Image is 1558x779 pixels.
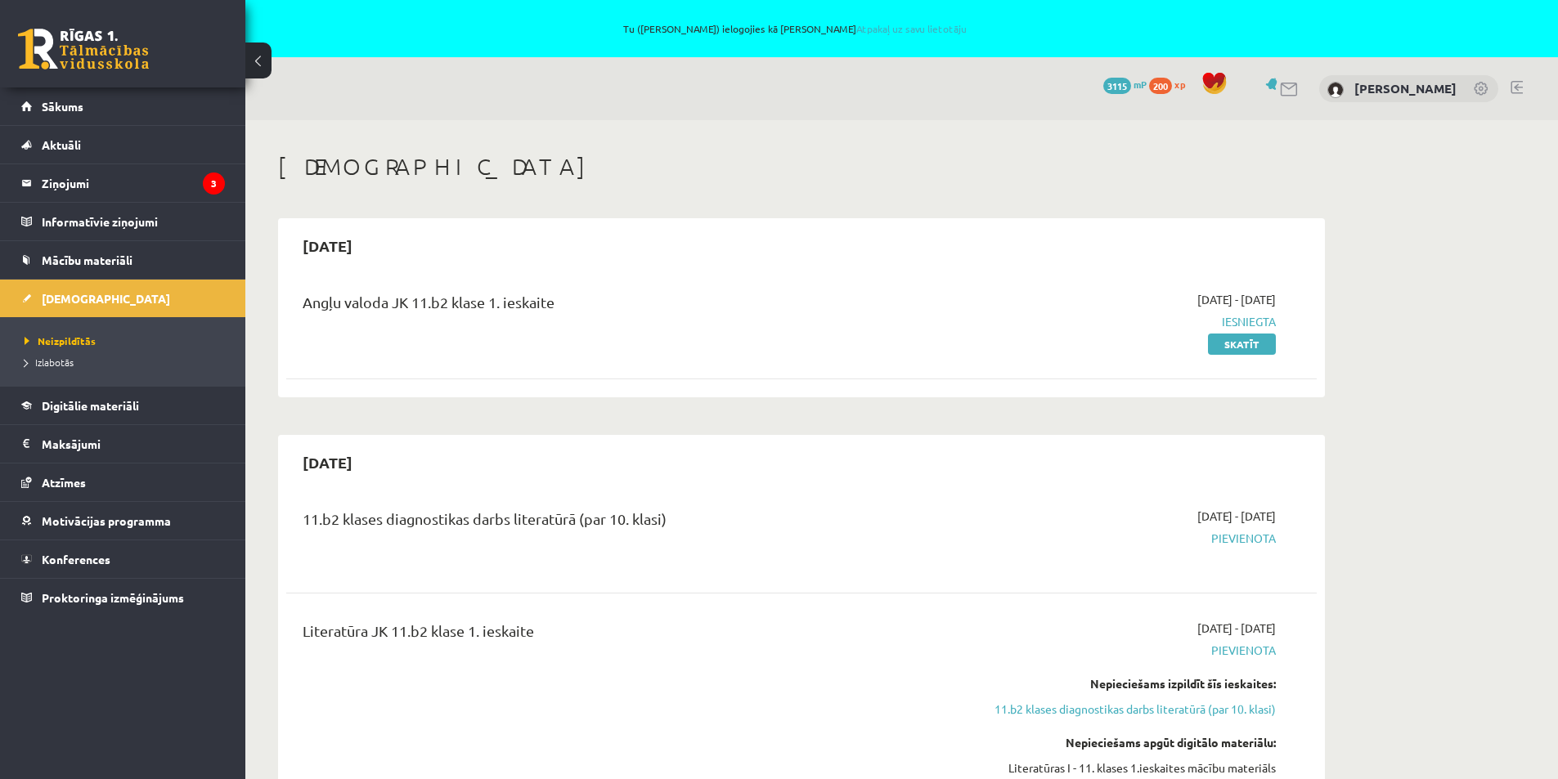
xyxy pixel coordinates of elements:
[42,425,225,463] legend: Maksājumi
[303,291,943,321] div: Angļu valoda JK 11.b2 klase 1. ieskaite
[25,355,229,369] a: Izlabotās
[21,540,225,578] a: Konferences
[42,398,139,413] span: Digitālie materiāli
[1103,78,1147,91] a: 3115 mP
[42,291,170,306] span: [DEMOGRAPHIC_DATA]
[21,164,225,202] a: Ziņojumi3
[968,675,1276,692] div: Nepieciešams izpildīt šīs ieskaites:
[1208,334,1276,355] a: Skatīt
[1134,78,1147,91] span: mP
[303,620,943,650] div: Literatūra JK 11.b2 klase 1. ieskaite
[42,475,86,490] span: Atzīmes
[1149,78,1172,94] span: 200
[42,513,171,528] span: Motivācijas programma
[21,87,225,125] a: Sākums
[42,590,184,605] span: Proktoringa izmēģinājums
[42,552,110,566] span: Konferences
[1197,291,1276,308] span: [DATE] - [DATE]
[1197,508,1276,525] span: [DATE] - [DATE]
[968,530,1276,547] span: Pievienota
[42,99,83,114] span: Sākums
[25,356,74,369] span: Izlabotās
[968,313,1276,330] span: Iesniegta
[968,642,1276,659] span: Pievienota
[21,425,225,463] a: Maksājumi
[968,701,1276,718] a: 11.b2 klases diagnostikas darbs literatūrā (par 10. klasi)
[21,241,225,279] a: Mācību materiāli
[42,253,132,267] span: Mācību materiāli
[1327,82,1344,98] img: Artūrs Masaļskis
[42,203,225,240] legend: Informatīvie ziņojumi
[21,579,225,616] a: Proktoringa izmēģinājums
[286,443,369,481] h2: [DATE]
[42,137,81,152] span: Aktuāli
[21,502,225,539] a: Motivācijas programma
[303,508,943,538] div: 11.b2 klases diagnostikas darbs literatūrā (par 10. klasi)
[856,22,967,35] a: Atpakaļ uz savu lietotāju
[203,172,225,195] i: 3
[1174,78,1185,91] span: xp
[21,387,225,424] a: Digitālie materiāli
[21,203,225,240] a: Informatīvie ziņojumi
[21,280,225,317] a: [DEMOGRAPHIC_DATA]
[18,29,149,69] a: Rīgas 1. Tālmācības vidusskola
[25,334,96,347] span: Neizpildītās
[21,126,225,163] a: Aktuāli
[1103,78,1131,94] span: 3115
[25,334,229,348] a: Neizpildītās
[1197,620,1276,637] span: [DATE] - [DATE]
[278,153,1325,181] h1: [DEMOGRAPHIC_DATA]
[42,164,225,202] legend: Ziņojumi
[1149,78,1193,91] a: 200 xp
[968,734,1276,751] div: Nepieciešams apgūt digitālo materiālu:
[1354,80,1457,96] a: [PERSON_NAME]
[21,463,225,501] a: Atzīmes
[188,24,1403,34] span: Tu ([PERSON_NAME]) ielogojies kā [PERSON_NAME]
[286,226,369,265] h2: [DATE]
